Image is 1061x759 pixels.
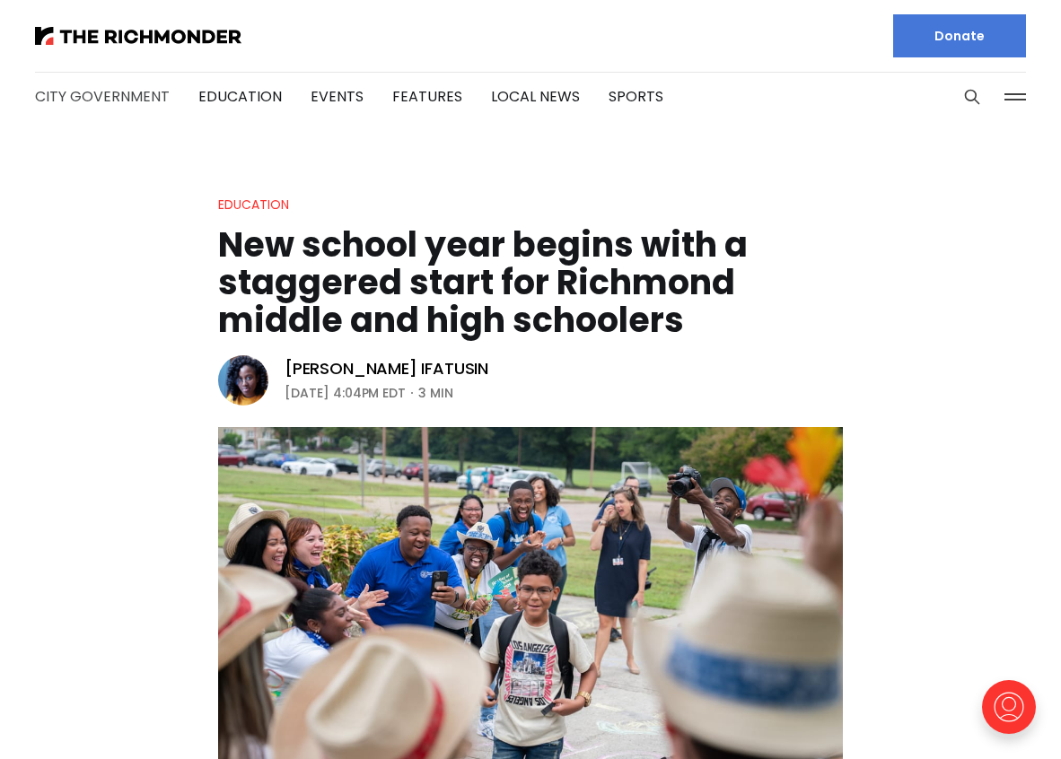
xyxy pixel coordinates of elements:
[198,86,282,107] a: Education
[218,196,289,214] a: Education
[893,14,1026,57] a: Donate
[959,83,986,110] button: Search this site
[35,27,241,45] img: The Richmonder
[491,86,580,107] a: Local News
[418,382,453,404] span: 3 min
[35,86,170,107] a: City Government
[218,226,843,339] h1: New school year begins with a staggered start for Richmond middle and high schoolers
[967,671,1061,759] iframe: portal-trigger
[311,86,364,107] a: Events
[609,86,663,107] a: Sports
[285,382,406,404] time: [DATE] 4:04PM EDT
[392,86,462,107] a: Features
[218,355,268,406] img: Victoria A. Ifatusin
[285,358,488,379] a: [PERSON_NAME] Ifatusin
